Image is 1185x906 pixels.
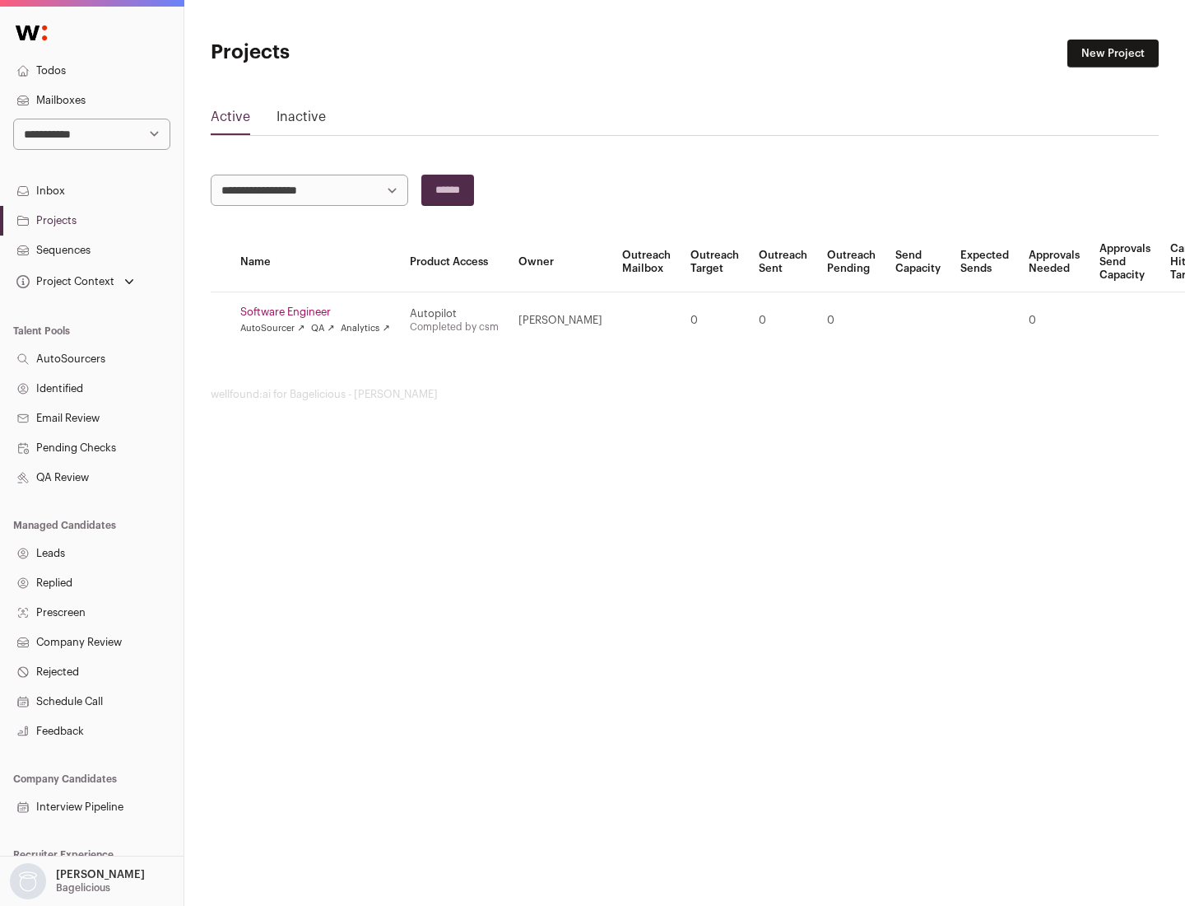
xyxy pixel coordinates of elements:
[612,232,681,292] th: Outreach Mailbox
[1019,232,1090,292] th: Approvals Needed
[1067,40,1159,68] a: New Project
[817,232,885,292] th: Outreach Pending
[1090,232,1160,292] th: Approvals Send Capacity
[10,863,46,899] img: nopic.png
[400,232,509,292] th: Product Access
[276,107,326,133] a: Inactive
[749,232,817,292] th: Outreach Sent
[509,232,612,292] th: Owner
[240,322,304,335] a: AutoSourcer ↗
[509,292,612,349] td: [PERSON_NAME]
[56,868,145,881] p: [PERSON_NAME]
[230,232,400,292] th: Name
[7,863,148,899] button: Open dropdown
[211,388,1159,401] footer: wellfound:ai for Bagelicious - [PERSON_NAME]
[410,322,499,332] a: Completed by csm
[56,881,110,894] p: Bagelicious
[885,232,950,292] th: Send Capacity
[341,322,389,335] a: Analytics ↗
[211,40,527,66] h1: Projects
[1019,292,1090,349] td: 0
[681,232,749,292] th: Outreach Target
[240,306,390,319] a: Software Engineer
[681,292,749,349] td: 0
[410,307,499,320] div: Autopilot
[13,275,114,288] div: Project Context
[311,322,334,335] a: QA ↗
[817,292,885,349] td: 0
[7,16,56,49] img: Wellfound
[749,292,817,349] td: 0
[13,270,137,293] button: Open dropdown
[211,107,250,133] a: Active
[950,232,1019,292] th: Expected Sends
